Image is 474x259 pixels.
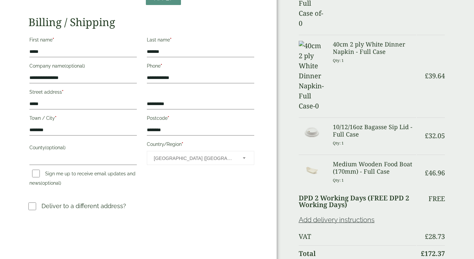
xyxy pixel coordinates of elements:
abbr: required [170,37,172,42]
span: (optional) [45,145,66,150]
span: £ [421,249,424,258]
span: (optional) [65,63,85,69]
label: Sign me up to receive email updates and news [29,171,135,188]
label: County [29,143,137,154]
label: Postcode [147,113,254,125]
bdi: 39.64 [425,71,445,80]
input: Sign me up to receive email updates and news(optional) [32,170,40,177]
small: Qty: 1 [333,58,344,63]
bdi: 172.37 [421,249,445,258]
span: United Kingdom (UK) [154,151,234,165]
abbr: required [161,63,162,69]
label: Phone [147,61,254,73]
bdi: 32.05 [425,131,445,140]
h3: 40cm 2 ply White Dinner Napkin - Full Case [333,41,416,55]
th: VAT [299,229,416,245]
abbr: required [53,37,54,42]
a: Add delivery instructions [299,216,375,224]
label: Country/Region [147,140,254,151]
h3: 10/12/16oz Bagasse Sip Lid - Full Case [333,123,416,138]
p: Deliver to a different address? [41,201,126,210]
h2: Billing / Shipping [28,16,255,28]
label: Street address [29,87,137,99]
abbr: required [62,89,64,95]
span: £ [425,168,429,177]
label: Town / City [29,113,137,125]
small: Qty: 1 [333,141,344,146]
img: 40cm 2 ply White Dinner Napkin-Full Case-0 [299,41,325,111]
bdi: 28.73 [425,232,445,241]
h3: Medium Wooden Food Boat (170mm) - Full Case [333,161,416,175]
label: Last name [147,35,254,47]
abbr: required [55,115,57,121]
span: £ [425,232,429,241]
label: First name [29,35,137,47]
label: DPD 2 Working Days (FREE DPD 2 Working Days) [299,195,416,208]
span: (optional) [41,180,61,186]
label: Company name [29,61,137,73]
span: £ [425,71,429,80]
p: Free [429,195,445,203]
small: Qty: 1 [333,178,344,183]
abbr: required [182,142,183,147]
span: Country/Region [147,151,254,165]
bdi: 46.96 [425,168,445,177]
abbr: required [168,115,169,121]
span: £ [425,131,429,140]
